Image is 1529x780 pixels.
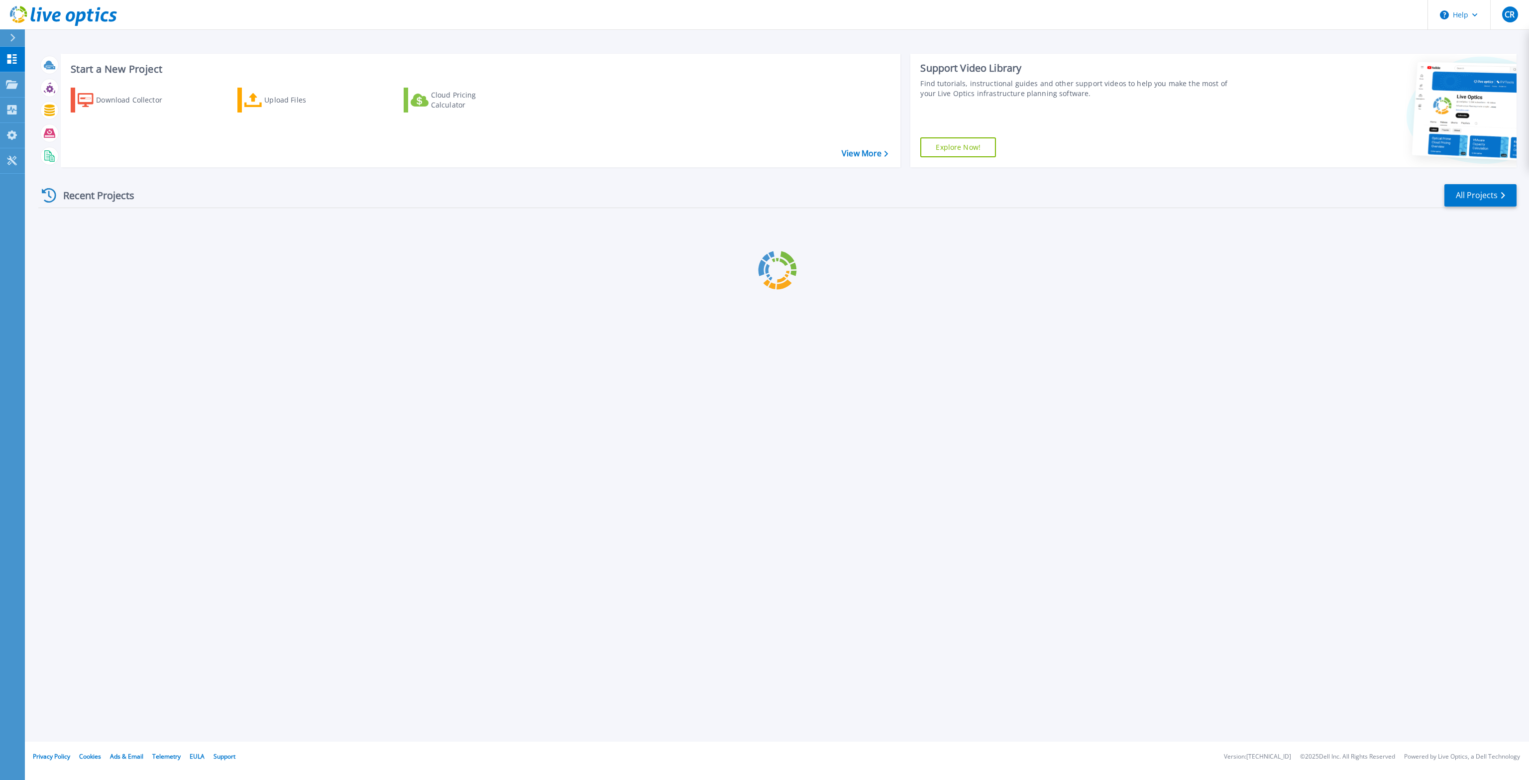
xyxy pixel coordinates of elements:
a: Explore Now! [920,137,996,157]
div: Upload Files [264,90,344,110]
a: EULA [190,752,205,761]
a: Cookies [79,752,101,761]
a: All Projects [1444,184,1517,207]
a: Telemetry [152,752,181,761]
li: © 2025 Dell Inc. All Rights Reserved [1300,754,1395,760]
div: Find tutorials, instructional guides and other support videos to help you make the most of your L... [920,79,1236,99]
a: Cloud Pricing Calculator [404,88,515,112]
a: Upload Files [237,88,348,112]
a: View More [842,149,888,158]
a: Download Collector [71,88,182,112]
div: Support Video Library [920,62,1236,75]
div: Download Collector [96,90,176,110]
li: Powered by Live Optics, a Dell Technology [1404,754,1520,760]
a: Support [214,752,235,761]
h3: Start a New Project [71,64,888,75]
li: Version: [TECHNICAL_ID] [1224,754,1291,760]
div: Cloud Pricing Calculator [431,90,511,110]
div: Recent Projects [38,183,148,208]
a: Ads & Email [110,752,143,761]
span: CR [1505,10,1515,18]
a: Privacy Policy [33,752,70,761]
